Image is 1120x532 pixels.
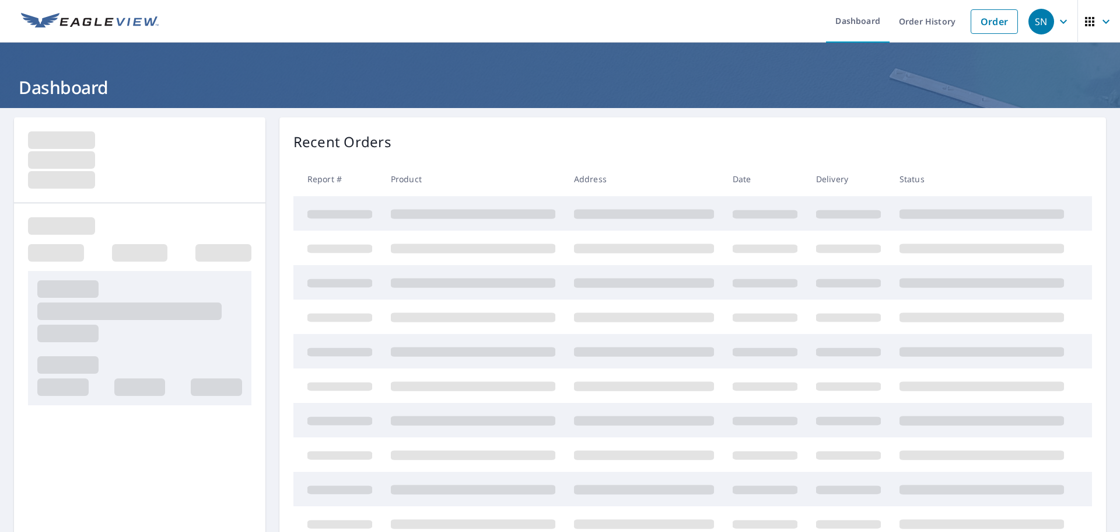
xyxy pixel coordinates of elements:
[293,131,391,152] p: Recent Orders
[971,9,1018,34] a: Order
[381,162,565,196] th: Product
[14,75,1106,99] h1: Dashboard
[1028,9,1054,34] div: SN
[565,162,723,196] th: Address
[21,13,159,30] img: EV Logo
[723,162,807,196] th: Date
[807,162,890,196] th: Delivery
[890,162,1073,196] th: Status
[293,162,381,196] th: Report #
